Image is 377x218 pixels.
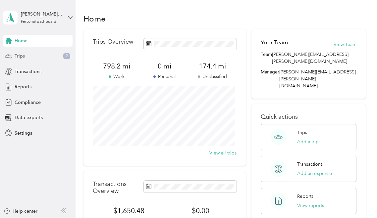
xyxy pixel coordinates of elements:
[63,53,70,59] span: 2
[141,62,188,71] span: 0 mi
[165,206,237,215] span: $0.00
[93,73,140,80] p: Work
[15,114,43,121] span: Data exports
[209,150,237,156] button: View all trips
[93,206,165,215] span: $1,650.48
[15,130,32,137] span: Settings
[340,181,377,218] iframe: Everlance-gr Chat Button Frame
[93,38,133,45] p: Trips Overview
[297,138,319,145] button: Add a trip
[15,99,41,106] span: Compliance
[297,170,332,177] button: Add an expense
[15,83,31,90] span: Reports
[188,62,236,71] span: 174.4 mi
[188,73,236,80] p: Unclassified
[261,68,279,89] span: Manager
[4,208,37,215] button: Help center
[334,41,356,48] button: View Team
[261,38,288,47] h2: Your Team
[21,11,62,18] div: [PERSON_NAME] [PERSON_NAME]
[279,69,356,89] span: [PERSON_NAME][EMAIL_ADDRESS][PERSON_NAME][DOMAIN_NAME]
[272,51,356,65] span: [PERSON_NAME][EMAIL_ADDRESS][PERSON_NAME][DOMAIN_NAME]
[297,202,324,209] button: View reports
[93,181,140,195] p: Transactions Overview
[15,37,27,44] span: Home
[297,161,323,168] p: Transactions
[297,129,307,136] p: Trips
[93,62,140,71] span: 798.2 mi
[83,15,106,22] h1: Home
[297,193,313,200] p: Reports
[141,73,188,80] p: Personal
[261,113,356,120] p: Quick actions
[21,20,56,24] div: Personal dashboard
[15,53,25,60] span: Trips
[15,68,41,75] span: Transactions
[261,51,272,65] span: Team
